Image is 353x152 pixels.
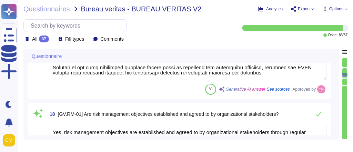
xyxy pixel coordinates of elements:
[32,54,62,59] span: Questionnaire
[266,7,283,11] span: Analytics
[39,36,49,42] div: 87
[100,37,124,41] span: Comments
[339,33,347,37] span: 83 / 87
[3,134,15,146] img: user
[317,85,325,93] img: user
[298,7,310,11] span: Export
[258,6,283,12] button: Analytics
[32,37,38,41] span: All
[47,112,55,116] span: 18
[1,133,20,148] button: user
[81,6,202,12] span: Bureau veritas - BUREAU VERITAS V2
[65,37,84,41] span: Fill types
[23,6,70,12] span: Questionnaires
[226,87,265,91] span: Generative AI answer
[27,20,127,32] input: Search by keywords
[267,87,290,91] span: See sources
[293,87,316,91] span: Approved by
[58,111,279,117] span: [GV.RM-01] Are risk management objectives established and agreed to by organizational stakeholders?
[209,87,212,91] span: 89
[329,7,343,11] span: Options
[328,33,337,37] span: Done:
